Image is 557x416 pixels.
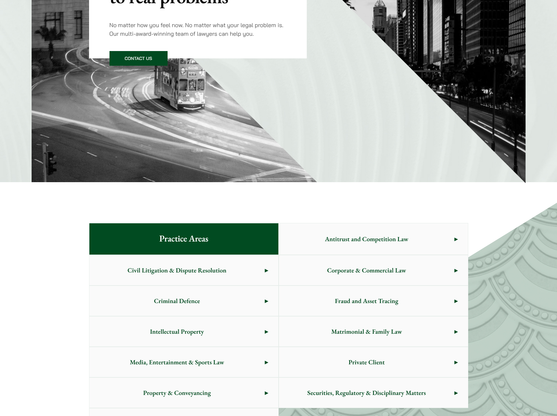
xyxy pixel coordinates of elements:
a: Contact Us [109,51,168,66]
a: Matrimonial & Family Law [279,316,468,346]
a: Intellectual Property [89,316,278,346]
a: Criminal Defence [89,286,278,316]
a: Securities, Regulatory & Disciplinary Matters [279,378,468,408]
a: Private Client [279,347,468,377]
a: Corporate & Commercial Law [279,255,468,285]
p: No matter how you feel now. No matter what your legal problem is. Our multi-award-winning team of... [109,21,287,38]
span: Civil Litigation & Dispute Resolution [89,255,265,285]
span: Media, Entertainment & Sports Law [89,347,265,377]
a: Fraud and Asset Tracing [279,286,468,316]
span: Intellectual Property [89,316,265,346]
span: Antitrust and Competition Law [279,224,455,254]
span: Corporate & Commercial Law [279,255,455,285]
span: Matrimonial & Family Law [279,316,455,346]
span: Securities, Regulatory & Disciplinary Matters [279,378,455,408]
a: Civil Litigation & Dispute Resolution [89,255,278,285]
a: Property & Conveyancing [89,378,278,408]
span: Criminal Defence [89,286,265,316]
span: Fraud and Asset Tracing [279,286,455,316]
span: Private Client [279,347,455,377]
a: Antitrust and Competition Law [279,223,468,255]
span: Property & Conveyancing [89,378,265,408]
span: Practice Areas [149,223,218,255]
a: Media, Entertainment & Sports Law [89,347,278,377]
